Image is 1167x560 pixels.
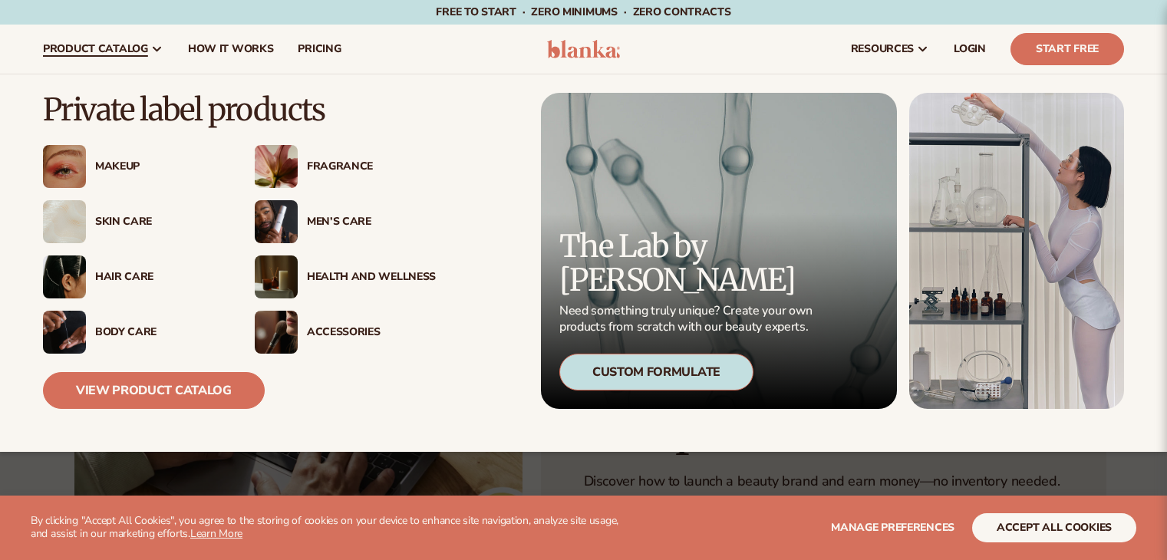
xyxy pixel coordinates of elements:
[31,515,636,541] p: By clicking "Accept All Cookies", you agree to the storing of cookies on your device to enhance s...
[43,311,86,354] img: Male hand applying moisturizer.
[941,25,998,74] a: LOGIN
[954,43,986,55] span: LOGIN
[43,255,224,298] a: Female hair pulled back with clips. Hair Care
[43,145,224,188] a: Female with glitter eye makeup. Makeup
[436,5,730,19] span: Free to start · ZERO minimums · ZERO contracts
[188,43,274,55] span: How It Works
[285,25,353,74] a: pricing
[839,25,941,74] a: resources
[95,271,224,284] div: Hair Care
[255,200,436,243] a: Male holding moisturizer bottle. Men’s Care
[851,43,914,55] span: resources
[255,311,298,354] img: Female with makeup brush.
[255,255,298,298] img: Candles and incense on table.
[547,40,620,58] img: logo
[43,255,86,298] img: Female hair pulled back with clips.
[255,145,436,188] a: Pink blooming flower. Fragrance
[176,25,286,74] a: How It Works
[972,513,1136,542] button: accept all cookies
[1010,33,1124,65] a: Start Free
[43,200,86,243] img: Cream moisturizer swatch.
[43,93,436,127] p: Private label products
[831,513,954,542] button: Manage preferences
[541,93,897,409] a: Microscopic product formula. The Lab by [PERSON_NAME] Need something truly unique? Create your ow...
[95,160,224,173] div: Makeup
[307,160,436,173] div: Fragrance
[43,200,224,243] a: Cream moisturizer swatch. Skin Care
[43,43,148,55] span: product catalog
[31,25,176,74] a: product catalog
[307,326,436,339] div: Accessories
[298,43,341,55] span: pricing
[95,216,224,229] div: Skin Care
[559,303,817,335] p: Need something truly unique? Create your own products from scratch with our beauty experts.
[559,354,753,390] div: Custom Formulate
[255,255,436,298] a: Candles and incense on table. Health And Wellness
[43,145,86,188] img: Female with glitter eye makeup.
[559,229,817,297] p: The Lab by [PERSON_NAME]
[909,93,1124,409] img: Female in lab with equipment.
[255,145,298,188] img: Pink blooming flower.
[95,326,224,339] div: Body Care
[307,271,436,284] div: Health And Wellness
[190,526,242,541] a: Learn More
[43,372,265,409] a: View Product Catalog
[43,311,224,354] a: Male hand applying moisturizer. Body Care
[307,216,436,229] div: Men’s Care
[831,520,954,535] span: Manage preferences
[255,200,298,243] img: Male holding moisturizer bottle.
[255,311,436,354] a: Female with makeup brush. Accessories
